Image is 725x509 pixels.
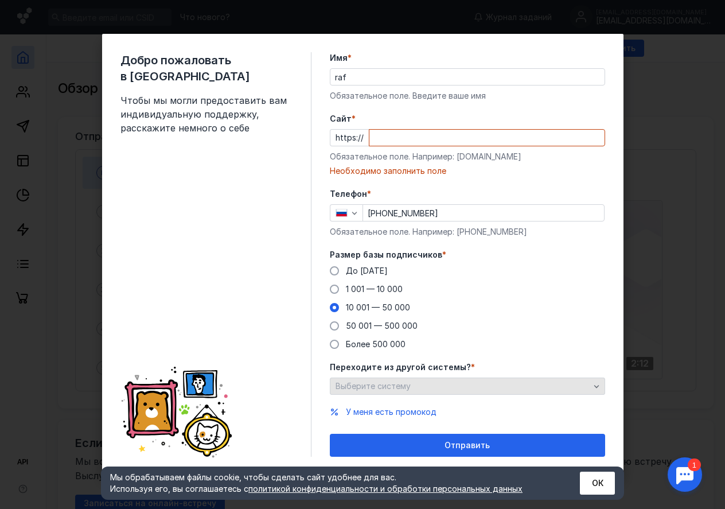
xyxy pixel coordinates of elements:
button: Выберите систему [330,378,605,395]
div: Мы обрабатываем файлы cookie, чтобы сделать сайт удобнее для вас. Используя его, вы соглашаетесь c [110,472,552,495]
button: ОК [580,472,615,495]
div: 1 [26,7,39,20]
span: 50 001 — 500 000 [346,321,418,331]
span: Размер базы подписчиков [330,249,442,261]
div: Обязательное поле. Введите ваше имя [330,90,605,102]
button: У меня есть промокод [346,406,436,418]
span: Отправить [445,441,490,450]
div: Необходимо заполнить поле [330,165,605,177]
span: 1 001 — 10 000 [346,284,403,294]
span: Имя [330,52,348,64]
span: До [DATE] [346,266,388,275]
span: Cайт [330,113,352,125]
span: Добро пожаловать в [GEOGRAPHIC_DATA] [120,52,293,84]
span: Выберите систему [336,381,411,391]
span: 10 001 — 50 000 [346,302,410,312]
button: Отправить [330,434,605,457]
a: политикой конфиденциальности и обработки персональных данных [248,484,523,494]
span: Телефон [330,188,367,200]
span: Переходите из другой системы? [330,362,471,373]
span: У меня есть промокод [346,407,436,417]
div: Обязательное поле. Например: [PHONE_NUMBER] [330,226,605,238]
span: Более 500 000 [346,339,406,349]
div: Обязательное поле. Например: [DOMAIN_NAME] [330,151,605,162]
span: Чтобы мы могли предоставить вам индивидуальную поддержку, расскажите немного о себе [120,94,293,135]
